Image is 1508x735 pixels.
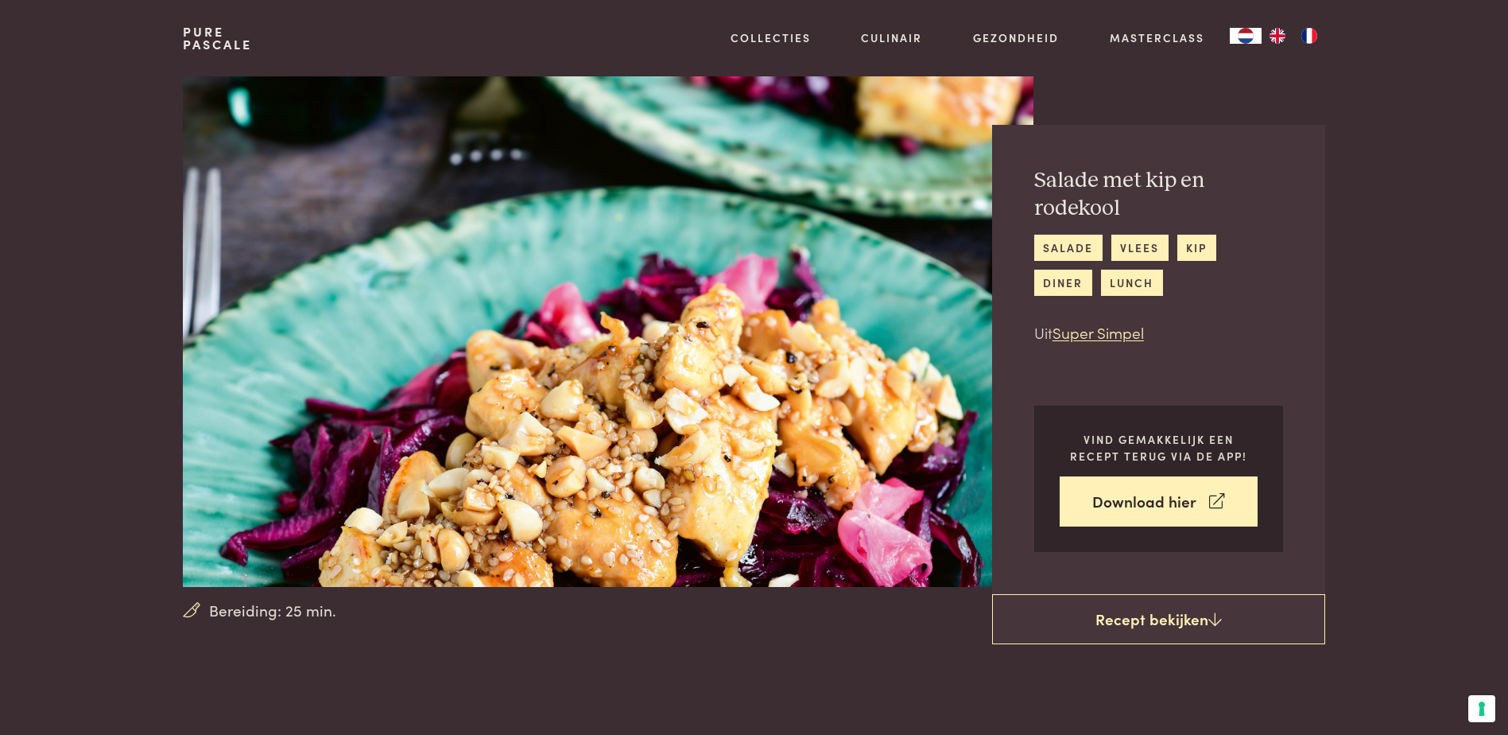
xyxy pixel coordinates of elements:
[1111,235,1169,261] a: vlees
[1230,28,1262,44] div: Language
[1293,28,1325,44] a: FR
[731,29,811,46] a: Collecties
[1052,321,1144,343] a: Super Simpel
[1262,28,1293,44] a: EN
[183,25,252,51] a: PurePascale
[1110,29,1204,46] a: Masterclass
[1230,28,1325,44] aside: Language selected: Nederlands
[1034,270,1092,296] a: diner
[1262,28,1325,44] ul: Language list
[1060,476,1258,527] a: Download hier
[1230,28,1262,44] a: NL
[209,599,336,622] span: Bereiding: 25 min.
[973,29,1059,46] a: Gezondheid
[1034,235,1103,261] a: salade
[1034,321,1283,344] p: Uit
[861,29,922,46] a: Culinair
[1177,235,1216,261] a: kip
[183,76,1033,587] img: Salade met kip en rodekool
[1034,167,1283,222] h2: Salade met kip en rodekool
[992,594,1325,645] a: Recept bekijken
[1060,431,1258,464] p: Vind gemakkelijk een recept terug via de app!
[1468,695,1495,722] button: Uw voorkeuren voor toestemming voor trackingtechnologieën
[1101,270,1163,296] a: lunch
